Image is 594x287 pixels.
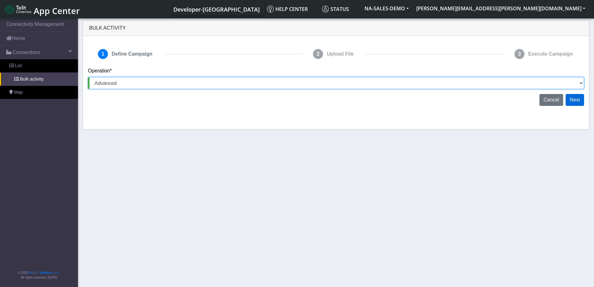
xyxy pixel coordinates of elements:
[324,48,356,60] span: Upload File
[34,5,80,17] span: App Center
[28,271,59,275] a: Telit IoT Solutions, Inc.
[173,3,259,15] a: Your current platform instance
[20,76,44,83] span: Bulk activity
[543,97,559,102] span: Cancel
[89,25,126,31] span: Bulk Activity
[361,3,413,14] button: NA-SALES-DEMO
[566,94,584,106] button: Next
[264,3,320,15] a: Help center
[526,48,575,60] span: Execute Campaign
[173,6,260,13] span: Developer-[GEOGRAPHIC_DATA]
[514,49,524,59] span: 3
[413,3,589,14] button: [PERSON_NAME][EMAIL_ADDRESS][PERSON_NAME][DOMAIN_NAME]
[313,49,323,59] span: 2
[322,6,349,12] span: Status
[5,2,79,16] a: App Center
[98,49,108,59] span: 1
[5,4,31,14] img: logo-telit-cinterion-gw-new.png
[322,6,329,12] img: status.svg
[267,6,274,12] img: knowledge.svg
[539,94,563,106] button: Cancel
[14,89,23,96] span: Map
[109,48,155,60] span: Define Campaign
[308,46,360,62] button: 2Upload File
[15,62,22,69] span: List
[267,6,308,12] span: Help center
[93,46,159,62] button: 1Define Campaign
[12,49,40,56] span: Connections
[509,46,579,62] button: 3Execute Campaign
[320,3,361,15] a: Status
[88,67,112,75] label: Operation*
